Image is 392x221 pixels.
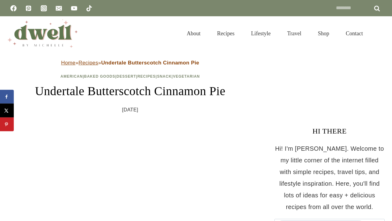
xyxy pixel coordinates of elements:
[310,23,337,44] a: Shop
[61,60,199,66] span: » »
[61,74,200,79] span: | | | | |
[61,60,76,66] a: Home
[243,23,279,44] a: Lifestyle
[209,23,243,44] a: Recipes
[138,74,156,79] a: Recipes
[22,2,35,14] a: Pinterest
[7,19,78,48] img: DWELL by michelle
[101,60,199,66] strong: Undertale Butterscotch Cinnamon Pie
[274,143,385,213] p: Hi! I'm [PERSON_NAME]. Welcome to my little corner of the internet filled with simple recipes, tr...
[274,126,385,137] h3: HI THERE
[122,105,138,114] time: [DATE]
[173,74,200,79] a: Vegetarian
[337,23,371,44] a: Contact
[68,2,80,14] a: YouTube
[117,74,136,79] a: Dessert
[61,74,83,79] a: American
[7,2,20,14] a: Facebook
[78,60,98,66] a: Recipes
[179,23,209,44] a: About
[84,74,115,79] a: Baked Goods
[157,74,172,79] a: Snack
[38,2,50,14] a: Instagram
[53,2,65,14] a: Email
[279,23,310,44] a: Travel
[7,82,253,100] h1: Undertale Butterscotch Cinnamon Pie
[179,23,371,44] nav: Primary Navigation
[83,2,95,14] a: TikTok
[374,28,385,39] button: View Search Form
